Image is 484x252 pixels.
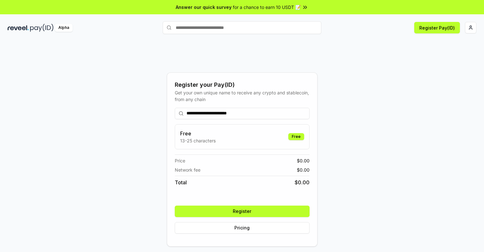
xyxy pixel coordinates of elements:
[176,4,232,10] span: Answer our quick survey
[175,179,187,186] span: Total
[297,167,310,173] span: $ 0.00
[414,22,460,33] button: Register Pay(ID)
[180,137,216,144] p: 13-25 characters
[175,80,310,89] div: Register your Pay(ID)
[297,157,310,164] span: $ 0.00
[175,89,310,103] div: Get your own unique name to receive any crypto and stablecoin, from any chain
[175,206,310,217] button: Register
[175,167,200,173] span: Network fee
[30,24,54,32] img: pay_id
[8,24,29,32] img: reveel_dark
[295,179,310,186] span: $ 0.00
[180,130,216,137] h3: Free
[175,157,185,164] span: Price
[55,24,73,32] div: Alpha
[233,4,301,10] span: for a chance to earn 10 USDT 📝
[175,222,310,234] button: Pricing
[288,133,304,140] div: Free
